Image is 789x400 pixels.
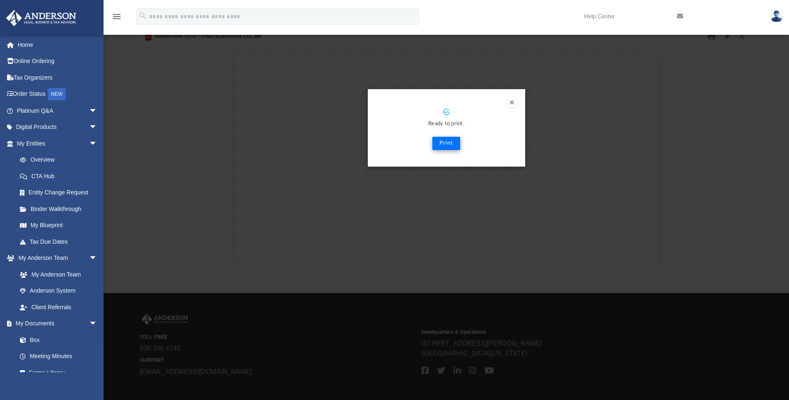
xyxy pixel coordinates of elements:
[89,315,106,332] span: arrow_drop_down
[112,12,122,22] i: menu
[6,135,110,152] a: My Entitiesarrow_drop_down
[89,250,106,267] span: arrow_drop_down
[6,315,106,332] a: My Documentsarrow_drop_down
[12,184,110,201] a: Entity Change Request
[4,10,79,26] img: Anderson Advisors Platinum Portal
[770,10,783,22] img: User Pic
[432,137,460,150] button: Print
[376,119,517,129] p: Ready to print.
[6,69,110,86] a: Tax Organizers
[48,88,66,100] div: NEW
[12,348,106,365] a: Meeting Minutes
[112,16,122,22] a: menu
[89,119,106,136] span: arrow_drop_down
[6,86,110,103] a: Order StatusNEW
[12,168,110,184] a: CTA Hub
[138,26,755,262] div: Preview
[12,266,101,283] a: My Anderson Team
[6,102,110,119] a: Platinum Q&Aarrow_drop_down
[12,217,106,234] a: My Blueprint
[6,36,110,53] a: Home
[12,364,101,381] a: Forms Library
[12,201,110,217] a: Binder Walkthrough
[6,119,110,136] a: Digital Productsarrow_drop_down
[12,152,110,168] a: Overview
[6,53,110,70] a: Online Ordering
[12,283,106,299] a: Anderson System
[138,11,147,20] i: search
[89,135,106,152] span: arrow_drop_down
[12,332,101,348] a: Box
[6,250,106,267] a: My Anderson Teamarrow_drop_down
[12,299,106,315] a: Client Referrals
[89,102,106,119] span: arrow_drop_down
[12,233,110,250] a: Tax Due Dates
